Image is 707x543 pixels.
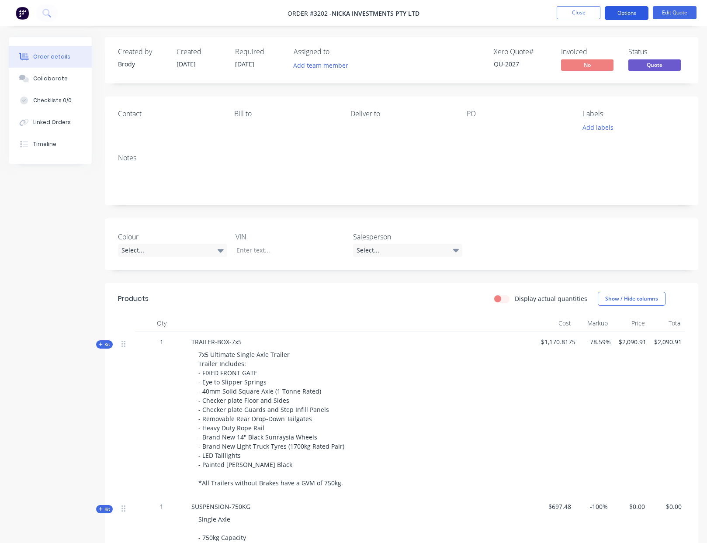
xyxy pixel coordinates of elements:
[353,232,462,242] label: Salesperson
[561,48,618,56] div: Invoiced
[33,118,71,126] div: Linked Orders
[9,111,92,133] button: Linked Orders
[515,294,587,303] label: Display actual quantities
[9,90,92,111] button: Checklists 0/0
[598,292,665,306] button: Show / Hide columns
[653,337,682,346] span: $2,090.91
[557,6,600,19] button: Close
[294,59,353,71] button: Add team member
[99,506,110,512] span: Kit
[118,154,685,162] div: Notes
[294,48,381,56] div: Assigned to
[494,59,551,69] div: QU-2027
[541,337,575,346] span: $1,170.8175
[191,338,242,346] span: TRAILER-BOX-7x5
[618,337,646,346] span: $2,090.91
[578,121,618,133] button: Add labels
[16,7,29,20] img: Factory
[653,6,697,19] button: Edit Quote
[288,9,332,17] span: Order #3202 -
[33,75,68,83] div: Collaborate
[583,110,685,118] div: Labels
[332,9,419,17] span: NICKA INVESTMENTS PTY LTD
[118,110,220,118] div: Contact
[9,133,92,155] button: Timeline
[611,315,648,332] div: Price
[9,46,92,68] button: Order details
[628,59,681,73] button: Quote
[628,59,681,70] span: Quote
[578,502,608,511] span: -100%
[494,48,551,56] div: Xero Quote #
[350,110,453,118] div: Deliver to
[537,315,575,332] div: Cost
[177,48,225,56] div: Created
[561,59,613,70] span: No
[235,60,254,68] span: [DATE]
[118,48,166,56] div: Created by
[118,232,227,242] label: Colour
[234,110,336,118] div: Bill to
[198,350,344,487] span: 7x5 Ultimate Single Axle Trailer Trailer Includes: - FIXED FRONT GATE - Eye to Slipper Springs - ...
[99,341,110,348] span: Kit
[135,315,188,332] div: Qty
[605,6,648,20] button: Options
[648,315,686,332] div: Total
[33,97,72,104] div: Checklists 0/0
[96,340,113,349] div: Kit
[235,48,283,56] div: Required
[191,502,250,511] span: SUSPENSION-750KG
[118,294,149,304] div: Products
[236,232,345,242] label: VIN
[96,505,113,513] div: Kit
[118,59,166,69] div: Brody
[628,48,685,56] div: Status
[615,502,645,511] span: $0.00
[160,502,163,511] span: 1
[177,60,196,68] span: [DATE]
[467,110,569,118] div: PO
[289,59,353,71] button: Add team member
[582,337,611,346] span: 78.59%
[353,244,462,257] div: Select...
[575,315,612,332] div: Markup
[9,68,92,90] button: Collaborate
[652,502,682,511] span: $0.00
[33,53,70,61] div: Order details
[118,244,227,257] div: Select...
[541,502,571,511] span: $697.48
[33,140,56,148] div: Timeline
[160,337,163,346] span: 1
